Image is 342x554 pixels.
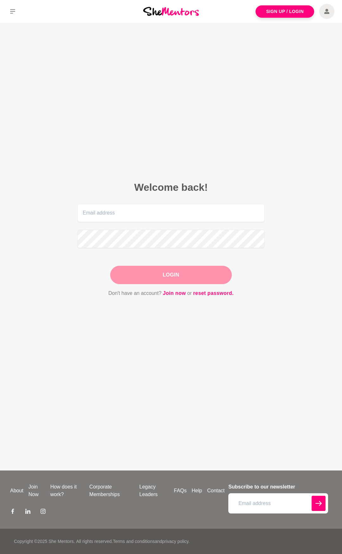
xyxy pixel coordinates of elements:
a: Help [189,487,205,495]
a: How does it work? [48,483,87,498]
p: Don't have an account? or [77,289,265,297]
a: Legacy Leaders [137,483,171,498]
a: Terms and conditions [113,539,155,544]
a: Corporate Memberships [87,483,137,498]
input: Email address [77,204,265,222]
a: Join Now [26,483,48,498]
img: She Mentors Logo [143,7,199,16]
a: Contact [205,487,227,495]
a: Facebook [10,508,15,516]
p: Copyright © 2025 She Mentors . [14,538,75,545]
input: Email address [228,493,328,514]
h4: Subscribe to our newsletter [228,483,328,491]
a: LinkedIn [25,508,30,516]
a: Instagram [41,508,46,516]
a: FAQs [171,487,189,495]
a: reset password. [193,289,234,297]
a: Sign Up / Login [256,5,314,18]
h2: Welcome back! [77,181,265,194]
p: All rights reserved. and . [76,538,189,545]
a: Join now [163,289,186,297]
a: About [8,487,26,495]
a: privacy policy [162,539,188,544]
